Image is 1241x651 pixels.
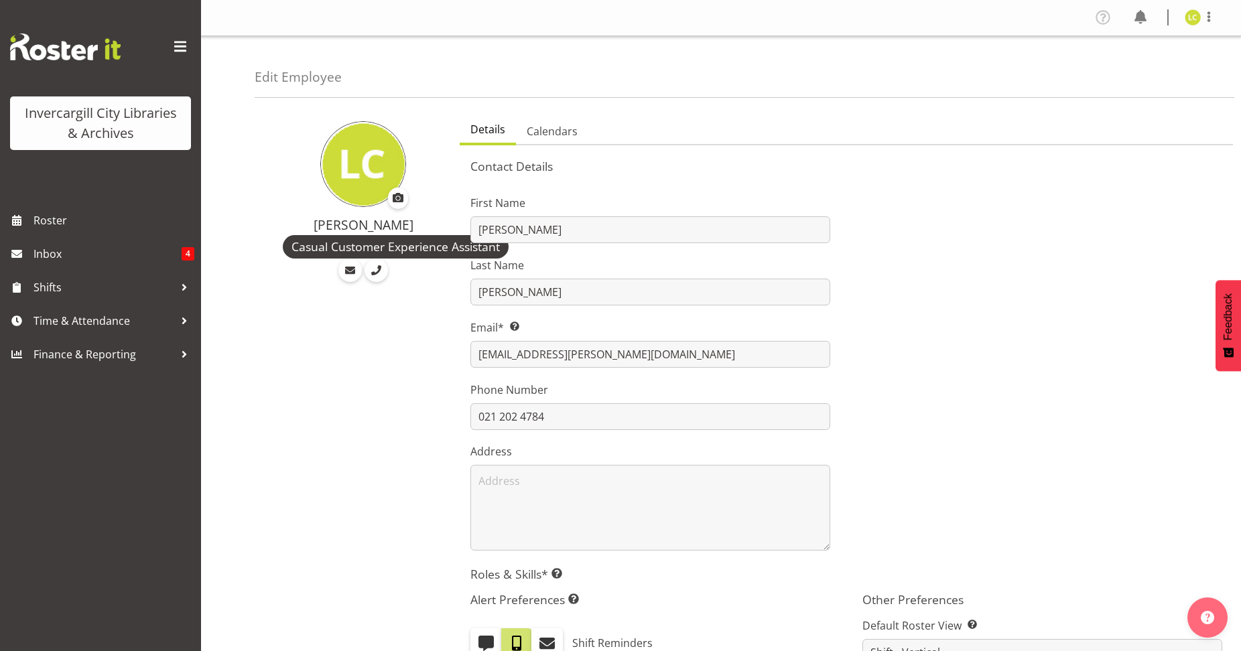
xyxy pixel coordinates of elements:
[470,567,1222,581] h5: Roles & Skills*
[470,159,1222,173] h5: Contact Details
[470,195,830,211] label: First Name
[34,344,174,364] span: Finance & Reporting
[1201,611,1214,624] img: help-xxl-2.png
[365,259,388,282] a: Call Employee
[862,618,1222,634] label: Default Roster View
[34,311,174,331] span: Time & Attendance
[182,247,194,261] span: 4
[1185,9,1201,25] img: linda-cooper11673.jpg
[34,210,194,230] span: Roster
[1222,293,1234,340] span: Feedback
[23,103,178,143] div: Invercargill City Libraries & Archives
[470,341,830,368] input: Email Address
[470,279,830,305] input: Last Name
[470,403,830,430] input: Phone Number
[10,33,121,60] img: Rosterit website logo
[1216,280,1241,371] button: Feedback - Show survey
[338,259,362,282] a: Email Employee
[470,443,830,459] label: Address
[255,70,342,84] h4: Edit Employee
[470,319,830,336] label: Email*
[527,123,578,139] span: Calendars
[470,382,830,398] label: Phone Number
[34,277,174,297] span: Shifts
[34,244,182,264] span: Inbox
[470,592,830,607] h5: Alert Preferences
[862,592,1222,607] h5: Other Preferences
[283,218,444,232] h4: [PERSON_NAME]
[470,216,830,243] input: First Name
[320,121,406,207] img: linda-cooper11673.jpg
[470,121,505,137] span: Details
[291,238,500,255] span: Casual Customer Experience Assistant
[470,257,830,273] label: Last Name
